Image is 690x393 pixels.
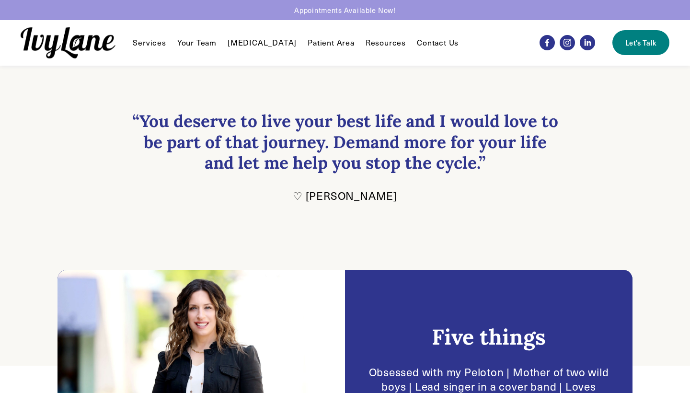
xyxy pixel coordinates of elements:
a: Facebook [540,35,555,50]
span: Services [133,38,166,48]
h2: Five things [432,323,546,350]
a: Contact Us [417,37,459,48]
a: Instagram [560,35,575,50]
span: Resources [366,38,406,48]
a: folder dropdown [133,37,166,48]
h3: “You deserve to live your best life and I would love to be part of that journey. Demand more for ... [129,111,561,173]
a: Let's Talk [612,30,669,55]
a: LinkedIn [580,35,595,50]
a: Patient Area [308,37,355,48]
a: [MEDICAL_DATA] [228,37,297,48]
a: folder dropdown [366,37,406,48]
img: Ivy Lane Counseling &mdash; Therapy that works for you [21,27,115,58]
p: ♡ [PERSON_NAME] [129,189,561,203]
a: Your Team [177,37,217,48]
